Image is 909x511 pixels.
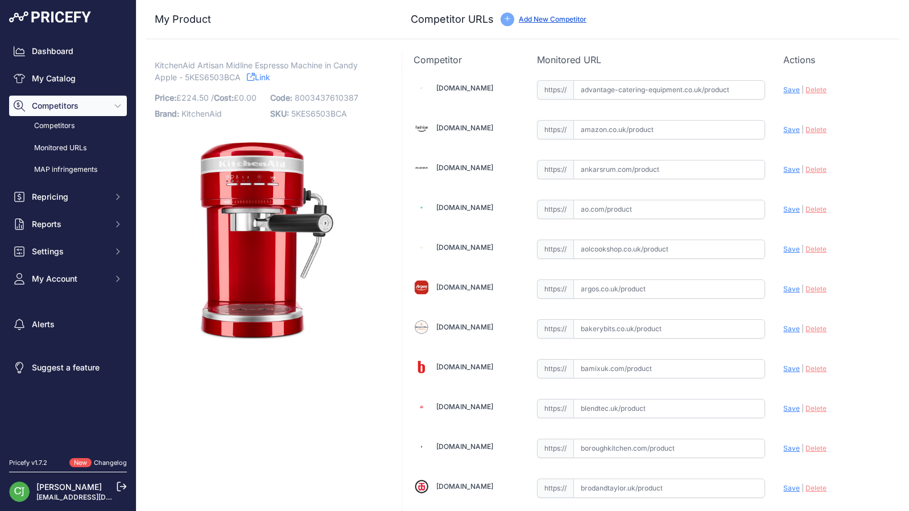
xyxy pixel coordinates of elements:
[805,245,827,253] span: Delete
[9,241,127,262] button: Settings
[9,214,127,234] button: Reports
[436,283,493,291] a: [DOMAIN_NAME]
[36,482,102,492] a: [PERSON_NAME]
[94,459,127,467] a: Changelog
[9,41,127,444] nav: Sidebar
[537,160,573,179] span: https://
[805,364,827,373] span: Delete
[805,324,827,333] span: Delete
[805,205,827,213] span: Delete
[783,324,800,333] span: Save
[537,279,573,299] span: https://
[9,11,91,23] img: Pricefy Logo
[783,364,800,373] span: Save
[573,439,766,458] input: boroughkitchen.com/product
[805,404,827,413] span: Delete
[155,109,179,118] span: Brand:
[801,324,804,333] span: |
[436,243,493,252] a: [DOMAIN_NAME]
[783,53,889,67] p: Actions
[573,479,766,498] input: brodandtaylor.uk/product
[537,80,573,100] span: https://
[9,116,127,136] a: Competitors
[537,240,573,259] span: https://
[783,285,800,293] span: Save
[9,68,127,89] a: My Catalog
[155,90,263,106] p: £
[805,484,827,492] span: Delete
[573,240,766,259] input: aolcookshop.co.uk/product
[436,362,493,371] a: [DOMAIN_NAME]
[537,399,573,418] span: https://
[801,364,804,373] span: |
[801,404,804,413] span: |
[436,442,493,451] a: [DOMAIN_NAME]
[573,399,766,418] input: blendtec.uk/product
[537,359,573,378] span: https://
[9,138,127,158] a: Monitored URLs
[9,458,47,468] div: Pricefy v1.7.2
[436,402,493,411] a: [DOMAIN_NAME]
[436,123,493,132] a: [DOMAIN_NAME]
[181,93,209,102] span: 224.50
[537,439,573,458] span: https://
[783,484,800,492] span: Save
[181,109,222,118] span: KitchenAid
[32,191,106,203] span: Repricing
[155,11,379,27] h3: My Product
[247,70,270,84] a: Link
[783,85,800,94] span: Save
[9,96,127,116] button: Competitors
[155,93,176,102] span: Price:
[270,93,292,102] span: Code:
[411,11,494,27] h3: Competitor URLs
[32,100,106,112] span: Competitors
[783,245,800,253] span: Save
[573,80,766,100] input: advantage-catering-equipment.co.uk/product
[783,205,800,213] span: Save
[783,444,800,452] span: Save
[805,285,827,293] span: Delete
[436,163,493,172] a: [DOMAIN_NAME]
[801,444,804,452] span: |
[436,482,493,491] a: [DOMAIN_NAME]
[270,109,289,118] span: SKU:
[805,165,827,174] span: Delete
[801,85,804,94] span: |
[573,319,766,339] input: bakerybits.co.uk/product
[519,15,586,23] a: Add New Competitor
[9,160,127,180] a: MAP infringements
[801,484,804,492] span: |
[573,120,766,139] input: amazon.co.uk/product
[801,125,804,134] span: |
[783,404,800,413] span: Save
[9,269,127,289] button: My Account
[436,323,493,331] a: [DOMAIN_NAME]
[805,125,827,134] span: Delete
[36,493,155,501] a: [EMAIL_ADDRESS][DOMAIN_NAME]
[239,93,257,102] span: 0.00
[537,53,766,67] p: Monitored URL
[9,187,127,207] button: Repricing
[295,93,358,102] span: 8003437610387
[9,41,127,61] a: Dashboard
[211,93,257,102] span: / £
[573,279,766,299] input: argos.co.uk/product
[801,165,804,174] span: |
[573,160,766,179] input: ankarsrum.com/product
[537,319,573,339] span: https://
[214,93,234,102] span: Cost:
[436,84,493,92] a: [DOMAIN_NAME]
[32,273,106,285] span: My Account
[436,203,493,212] a: [DOMAIN_NAME]
[805,85,827,94] span: Delete
[573,200,766,219] input: ao.com/product
[783,165,800,174] span: Save
[32,219,106,230] span: Reports
[9,314,127,335] a: Alerts
[573,359,766,378] input: bamixuk.com/product
[291,109,347,118] span: 5KES6503BCA
[32,246,106,257] span: Settings
[155,58,358,84] span: KitchenAid Artisan Midline Espresso Machine in Candy Apple - 5KES6503BCA
[805,444,827,452] span: Delete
